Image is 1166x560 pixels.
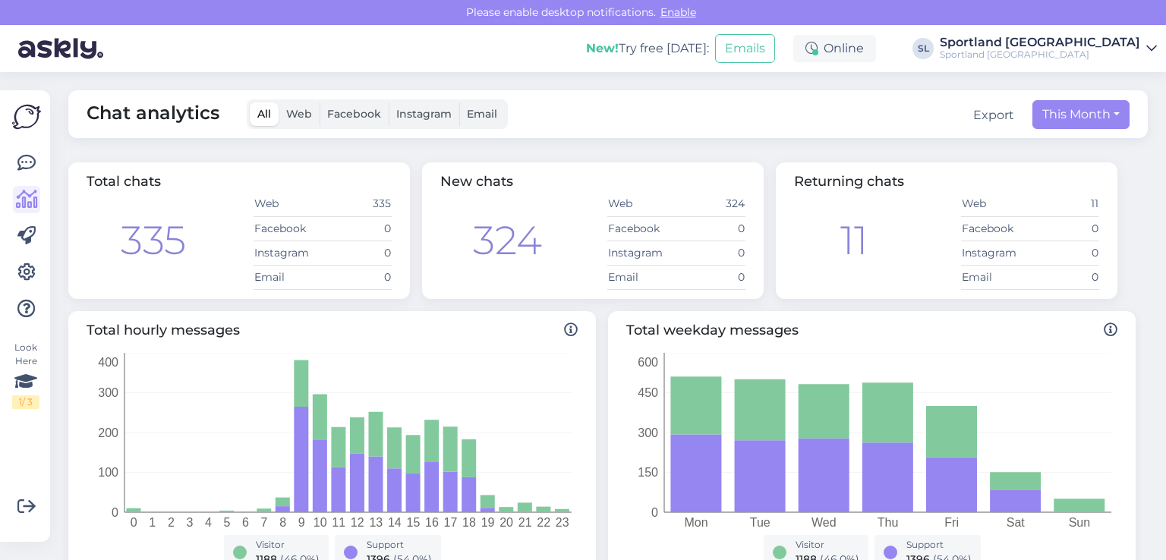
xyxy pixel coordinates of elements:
td: 0 [676,216,745,241]
tspan: 12 [351,516,364,529]
tspan: 300 [98,386,118,399]
div: 11 [840,211,868,270]
tspan: 4 [205,516,212,529]
tspan: Fri [944,516,959,529]
tspan: 9 [298,516,305,529]
td: Web [961,192,1030,216]
span: Web [286,107,312,121]
td: 0 [323,241,392,265]
span: Facebook [327,107,381,121]
tspan: 20 [499,516,513,529]
tspan: Wed [811,516,837,529]
div: Visitor [256,538,320,552]
tspan: 18 [462,516,476,529]
tspan: 150 [638,466,658,479]
div: Sportland [GEOGRAPHIC_DATA] [940,49,1140,61]
td: 0 [1030,265,1099,289]
tspan: 7 [261,516,268,529]
span: Returning chats [794,173,904,190]
tspan: 22 [537,516,550,529]
span: Total hourly messages [87,320,578,341]
tspan: Thu [878,516,899,529]
div: SL [912,38,934,59]
td: Web [607,192,676,216]
b: New! [586,41,619,55]
tspan: Tue [750,516,771,529]
td: Instagram [254,241,323,265]
tspan: 13 [369,516,383,529]
span: Total chats [87,173,161,190]
tspan: 17 [444,516,458,529]
button: This Month [1032,100,1130,129]
tspan: 0 [131,516,137,529]
a: Sportland [GEOGRAPHIC_DATA]Sportland [GEOGRAPHIC_DATA] [940,36,1157,61]
tspan: 16 [425,516,439,529]
td: 0 [323,265,392,289]
div: 324 [473,211,542,270]
tspan: 1 [149,516,156,529]
div: Visitor [796,538,859,552]
tspan: 300 [638,426,658,439]
span: Instagram [396,107,452,121]
tspan: Mon [685,516,708,529]
tspan: 0 [112,505,118,518]
td: Web [254,192,323,216]
tspan: 11 [332,516,345,529]
td: Email [607,265,676,289]
tspan: 0 [651,505,658,518]
tspan: 23 [556,516,569,529]
img: Askly Logo [12,102,41,131]
tspan: 5 [224,516,231,529]
td: 0 [676,265,745,289]
span: All [257,107,271,121]
tspan: 15 [406,516,420,529]
div: Support [906,538,972,552]
tspan: Sun [1069,516,1090,529]
div: Try free [DATE]: [586,39,709,58]
span: Enable [656,5,701,19]
tspan: 14 [388,516,402,529]
td: Email [254,265,323,289]
td: Facebook [607,216,676,241]
td: 0 [1030,216,1099,241]
tspan: 600 [638,355,658,368]
div: Online [793,35,876,62]
button: Emails [715,34,775,63]
div: 1 / 3 [12,395,39,409]
button: Export [973,106,1014,124]
span: Email [467,107,497,121]
td: 335 [323,192,392,216]
tspan: 2 [168,516,175,529]
td: Facebook [961,216,1030,241]
tspan: 3 [186,516,193,529]
tspan: 200 [98,426,118,439]
span: Total weekday messages [626,320,1117,341]
tspan: 19 [481,516,495,529]
tspan: 6 [242,516,249,529]
td: Instagram [961,241,1030,265]
div: Sportland [GEOGRAPHIC_DATA] [940,36,1140,49]
div: 335 [121,211,186,270]
tspan: Sat [1007,516,1026,529]
tspan: 21 [518,516,532,529]
td: 0 [323,216,392,241]
td: 324 [676,192,745,216]
tspan: 400 [98,355,118,368]
td: Email [961,265,1030,289]
tspan: 100 [98,466,118,479]
td: 0 [676,241,745,265]
div: Support [367,538,432,552]
span: New chats [440,173,513,190]
div: Look Here [12,341,39,409]
td: 0 [1030,241,1099,265]
td: Facebook [254,216,323,241]
td: 11 [1030,192,1099,216]
td: Instagram [607,241,676,265]
tspan: 450 [638,386,658,399]
tspan: 10 [314,516,327,529]
span: Chat analytics [87,99,219,129]
tspan: 8 [279,516,286,529]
